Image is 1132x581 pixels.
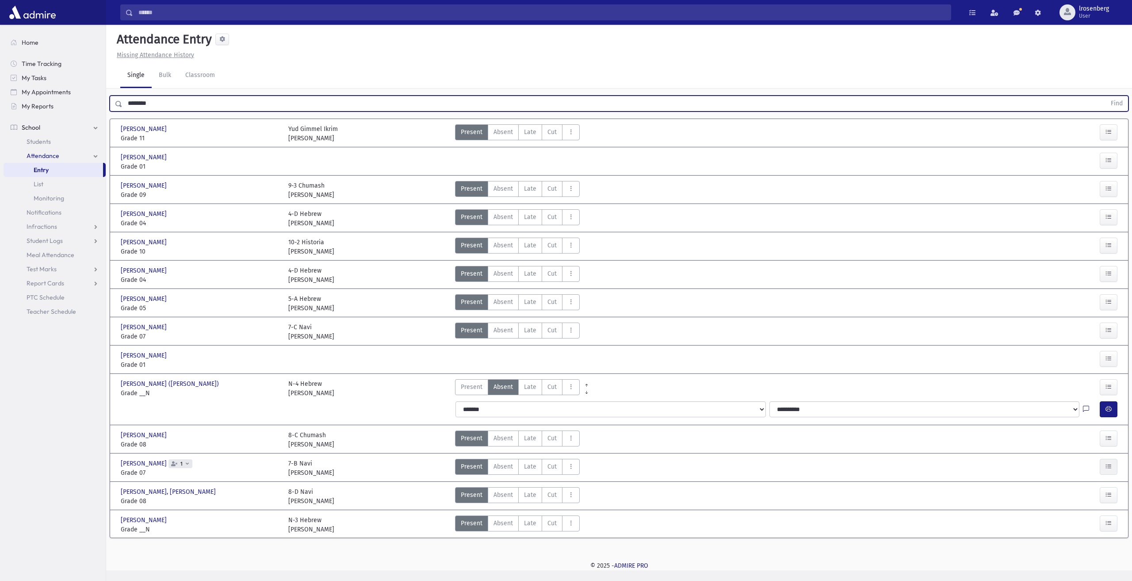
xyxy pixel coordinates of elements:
[288,266,334,285] div: 4-D Hebrew [PERSON_NAME]
[524,490,536,500] span: Late
[121,323,168,332] span: [PERSON_NAME]
[524,326,536,335] span: Late
[524,127,536,137] span: Late
[27,293,65,301] span: PTC Schedule
[4,290,106,304] a: PTC Schedule
[455,459,580,477] div: AttTypes
[4,57,106,71] a: Time Tracking
[133,4,951,20] input: Search
[547,212,557,222] span: Cut
[121,304,279,313] span: Grade 05
[121,496,279,506] span: Grade 08
[4,71,106,85] a: My Tasks
[493,490,513,500] span: Absent
[4,276,106,290] a: Report Cards
[493,241,513,250] span: Absent
[121,190,279,200] span: Grade 09
[524,519,536,528] span: Late
[4,99,106,113] a: My Reports
[121,162,279,171] span: Grade 01
[121,153,168,162] span: [PERSON_NAME]
[120,63,152,88] a: Single
[4,135,106,149] a: Students
[455,238,580,256] div: AttTypes
[4,35,106,50] a: Home
[493,326,513,335] span: Absent
[117,51,194,59] u: Missing Attendance History
[121,266,168,275] span: [PERSON_NAME]
[493,462,513,471] span: Absent
[493,519,513,528] span: Absent
[27,265,57,273] span: Test Marks
[7,4,58,21] img: AdmirePro
[547,434,557,443] span: Cut
[288,516,334,534] div: N-3 Hebrew [PERSON_NAME]
[493,127,513,137] span: Absent
[461,382,482,392] span: Present
[27,237,63,245] span: Student Logs
[455,487,580,506] div: AttTypes
[1079,5,1109,12] span: lrosenberg
[288,323,334,341] div: 7-C Navi [PERSON_NAME]
[121,332,279,341] span: Grade 07
[461,269,482,278] span: Present
[547,241,557,250] span: Cut
[121,275,279,285] span: Grade 04
[524,184,536,193] span: Late
[461,297,482,307] span: Present
[455,181,580,200] div: AttTypes
[547,269,557,278] span: Cut
[288,124,338,143] div: Yud Gimmel Ikrim [PERSON_NAME]
[461,434,482,443] span: Present
[493,382,513,392] span: Absent
[120,561,1118,570] div: © 2025 -
[547,326,557,335] span: Cut
[113,32,212,47] h5: Attendance Entry
[121,247,279,256] span: Grade 10
[493,269,513,278] span: Absent
[288,459,334,477] div: 7-B Navi [PERSON_NAME]
[4,191,106,205] a: Monitoring
[121,459,168,468] span: [PERSON_NAME]
[461,462,482,471] span: Present
[34,194,64,202] span: Monitoring
[22,60,61,68] span: Time Tracking
[121,124,168,134] span: [PERSON_NAME]
[121,516,168,525] span: [PERSON_NAME]
[4,120,106,135] a: School
[4,219,106,234] a: Infractions
[524,241,536,250] span: Late
[461,184,482,193] span: Present
[524,269,536,278] span: Late
[493,184,513,193] span: Absent
[27,279,64,287] span: Report Cards
[547,127,557,137] span: Cut
[461,241,482,250] span: Present
[455,516,580,534] div: AttTypes
[4,177,106,191] a: List
[288,238,334,256] div: 10-2 Historia [PERSON_NAME]
[34,166,49,174] span: Entry
[27,251,74,259] span: Meal Attendance
[121,238,168,247] span: [PERSON_NAME]
[27,152,59,160] span: Attendance
[1079,12,1109,19] span: User
[27,208,61,216] span: Notifications
[4,205,106,219] a: Notifications
[178,63,222,88] a: Classroom
[493,434,513,443] span: Absent
[121,351,168,360] span: [PERSON_NAME]
[4,149,106,163] a: Attendance
[4,234,106,248] a: Student Logs
[524,212,536,222] span: Late
[22,74,46,82] span: My Tasks
[121,431,168,440] span: [PERSON_NAME]
[461,326,482,335] span: Present
[461,212,482,222] span: Present
[22,102,54,110] span: My Reports
[121,294,168,304] span: [PERSON_NAME]
[4,163,103,177] a: Entry
[461,519,482,528] span: Present
[288,181,334,200] div: 9-3 Chumash [PERSON_NAME]
[121,219,279,228] span: Grade 04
